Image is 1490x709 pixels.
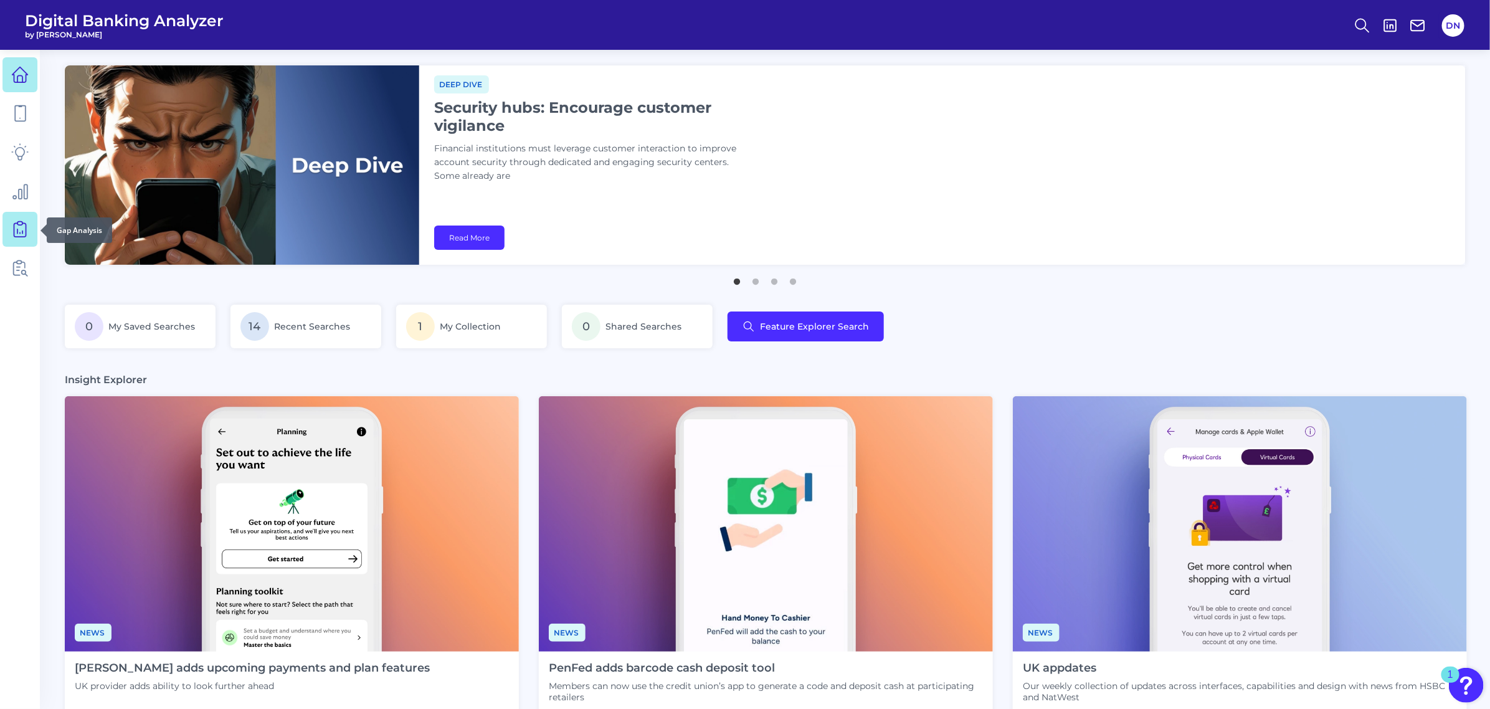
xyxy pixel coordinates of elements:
img: bannerImg [65,65,419,265]
span: News [549,624,586,642]
span: 14 [240,312,269,341]
a: 0Shared Searches [562,305,713,348]
img: News - Phone.png [539,396,993,652]
span: News [1023,624,1060,642]
span: Shared Searches [605,321,681,332]
div: 1 [1448,675,1453,691]
span: Deep dive [434,75,489,93]
a: News [75,626,112,638]
h4: PenFed adds barcode cash deposit tool [549,662,983,675]
span: News [75,624,112,642]
button: 3 [768,272,781,285]
a: News [549,626,586,638]
button: 4 [787,272,799,285]
span: 0 [75,312,103,341]
span: Recent Searches [274,321,350,332]
a: News [1023,626,1060,638]
span: My Saved Searches [108,321,195,332]
a: Deep dive [434,78,489,90]
p: Our weekly collection of updates across interfaces, capabilities and design with news from HSBC a... [1023,680,1457,703]
button: 2 [749,272,762,285]
h4: UK appdates [1023,662,1457,675]
a: 14Recent Searches [230,305,381,348]
img: Appdates - Phone (9).png [1013,396,1467,652]
span: 0 [572,312,600,341]
span: Feature Explorer Search [760,321,869,331]
span: by [PERSON_NAME] [25,30,224,39]
p: Financial institutions must leverage customer interaction to improve account security through ded... [434,142,746,183]
div: Gap Analysis [47,217,112,243]
button: 1 [731,272,743,285]
span: My Collection [440,321,501,332]
h3: Insight Explorer [65,373,147,386]
button: DN [1442,14,1464,37]
p: UK provider adds ability to look further ahead [75,680,430,692]
a: 0My Saved Searches [65,305,216,348]
span: 1 [406,312,435,341]
button: Open Resource Center, 1 new notification [1449,668,1484,703]
p: Members can now use the credit union’s app to generate a code and deposit cash at participating r... [549,680,983,703]
h4: [PERSON_NAME] adds upcoming payments and plan features [75,662,430,675]
img: News - Phone (4).png [65,396,519,652]
h1: Security hubs: Encourage customer vigilance [434,98,746,135]
button: Feature Explorer Search [728,312,884,341]
a: Read More [434,226,505,250]
a: 1My Collection [396,305,547,348]
span: Digital Banking Analyzer [25,11,224,30]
